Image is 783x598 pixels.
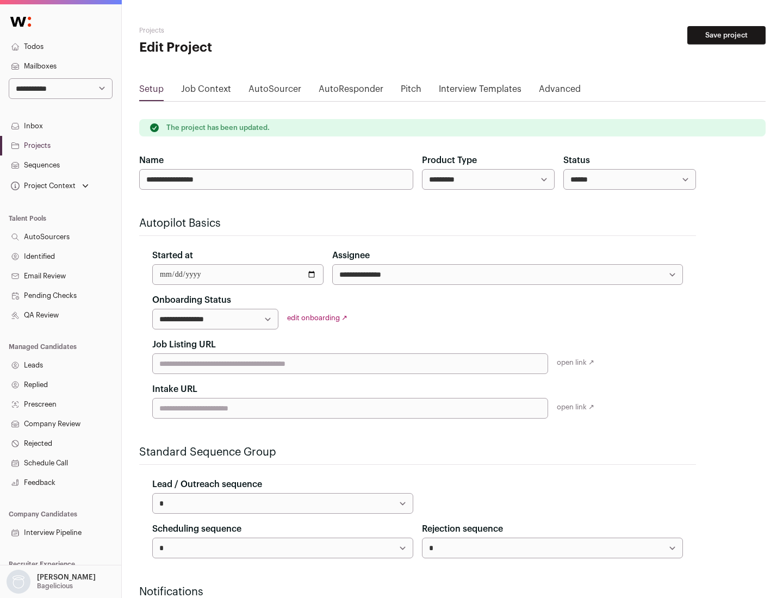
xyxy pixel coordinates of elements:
p: The project has been updated. [166,123,270,132]
a: Job Context [181,83,231,100]
img: Wellfound [4,11,37,33]
a: AutoResponder [319,83,383,100]
button: Open dropdown [9,178,91,194]
a: Pitch [401,83,421,100]
h2: Autopilot Basics [139,216,696,231]
label: Assignee [332,249,370,262]
div: Project Context [9,182,76,190]
label: Product Type [422,154,477,167]
p: [PERSON_NAME] [37,573,96,582]
button: Save project [687,26,766,45]
h2: Projects [139,26,348,35]
label: Scheduling sequence [152,522,241,535]
p: Bagelicious [37,582,73,590]
label: Started at [152,249,193,262]
label: Lead / Outreach sequence [152,478,262,491]
label: Intake URL [152,383,197,396]
label: Rejection sequence [422,522,503,535]
label: Onboarding Status [152,294,231,307]
a: Setup [139,83,164,100]
a: Advanced [539,83,581,100]
label: Status [563,154,590,167]
a: Interview Templates [439,83,521,100]
h1: Edit Project [139,39,348,57]
a: edit onboarding ↗ [287,314,347,321]
h2: Standard Sequence Group [139,445,696,460]
label: Name [139,154,164,167]
button: Open dropdown [4,570,98,594]
a: AutoSourcer [248,83,301,100]
img: nopic.png [7,570,30,594]
label: Job Listing URL [152,338,216,351]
